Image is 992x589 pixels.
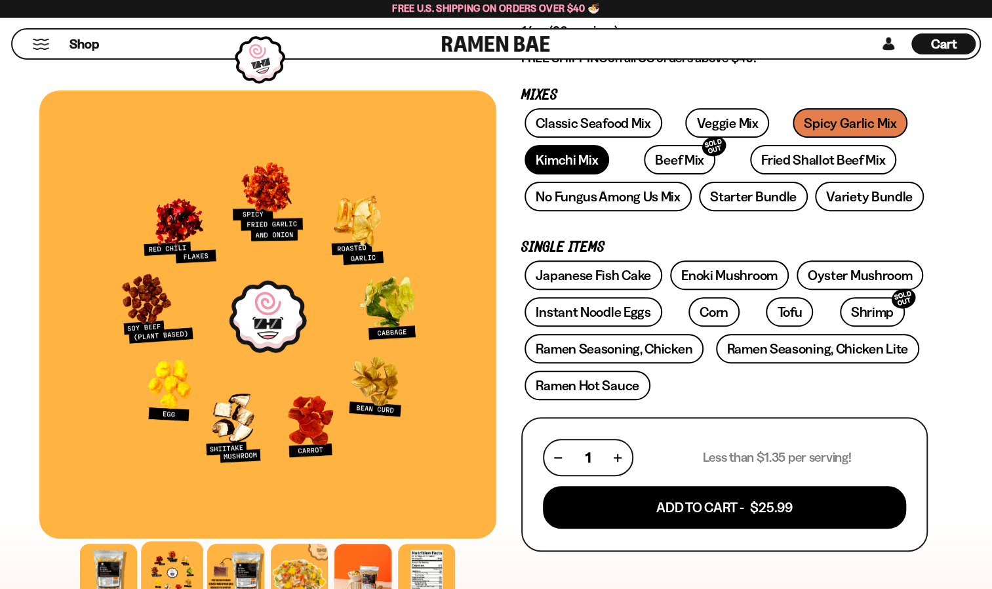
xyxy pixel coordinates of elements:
a: Veggie Mix [685,108,769,138]
a: Shop [69,33,99,54]
button: Mobile Menu Trigger [32,39,50,50]
span: Shop [69,35,99,53]
a: ShrimpSOLD OUT [840,297,905,327]
span: 1 [585,449,591,466]
button: Add To Cart - $25.99 [543,486,906,529]
a: Ramen Seasoning, Chicken [525,334,704,363]
a: Starter Bundle [699,182,808,211]
a: Instant Noodle Eggs [525,297,662,327]
a: Ramen Seasoning, Chicken Lite [716,334,919,363]
a: Corn [688,297,740,327]
a: Fried Shallot Beef Mix [750,145,896,174]
a: Kimchi Mix [525,145,609,174]
div: SOLD OUT [700,134,728,159]
a: Beef MixSOLD OUT [644,145,715,174]
a: Ramen Hot Sauce [525,371,650,400]
a: Variety Bundle [815,182,924,211]
a: Classic Seafood Mix [525,108,662,138]
a: Oyster Mushroom [797,260,924,290]
p: Mixes [521,89,928,102]
p: Less than $1.35 per serving! [702,449,851,466]
a: Cart [911,30,976,58]
a: No Fungus Among Us Mix [525,182,691,211]
div: SOLD OUT [889,286,918,312]
a: Tofu [766,297,813,327]
span: Free U.S. Shipping on Orders over $40 🍜 [392,2,600,14]
p: Single Items [521,241,928,254]
a: Japanese Fish Cake [525,260,662,290]
a: Enoki Mushroom [670,260,789,290]
span: Cart [931,36,957,52]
